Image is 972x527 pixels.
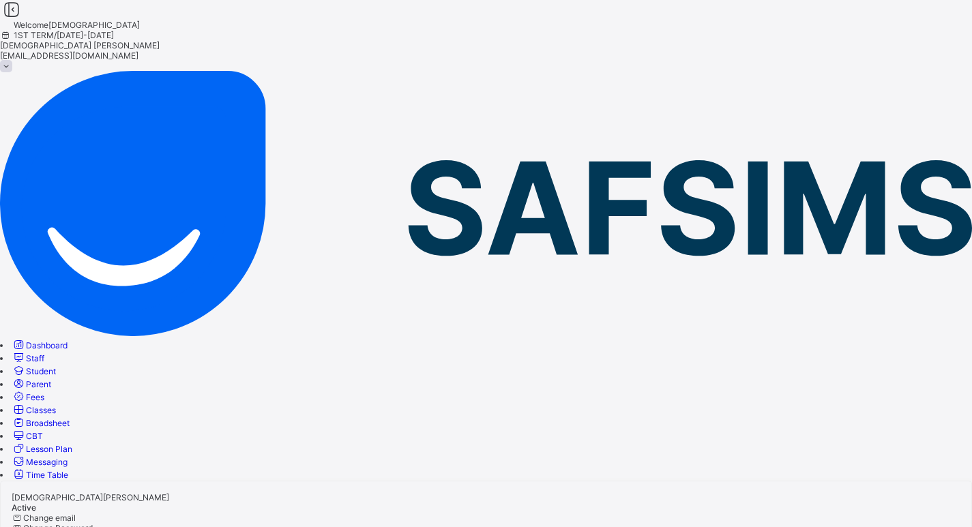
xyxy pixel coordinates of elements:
span: Messaging [26,457,68,467]
span: Student [26,366,56,376]
a: Lesson Plan [12,444,72,454]
a: Parent [12,379,51,389]
span: Staff [26,353,44,363]
span: [DEMOGRAPHIC_DATA][PERSON_NAME] [12,492,169,502]
span: Welcome [DEMOGRAPHIC_DATA] [14,20,140,30]
span: Active [12,502,36,513]
a: Time Table [12,470,68,480]
a: Messaging [12,457,68,467]
span: Change email [23,513,76,523]
a: Broadsheet [12,418,70,428]
span: Dashboard [26,340,68,350]
span: Classes [26,405,56,415]
span: CBT [26,431,43,441]
span: Fees [26,392,44,402]
a: Dashboard [12,340,68,350]
a: Classes [12,405,56,415]
a: Staff [12,353,44,363]
a: Fees [12,392,44,402]
span: Lesson Plan [26,444,72,454]
span: Parent [26,379,51,389]
span: Time Table [26,470,68,480]
a: CBT [12,431,43,441]
span: Broadsheet [26,418,70,428]
a: Student [12,366,56,376]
